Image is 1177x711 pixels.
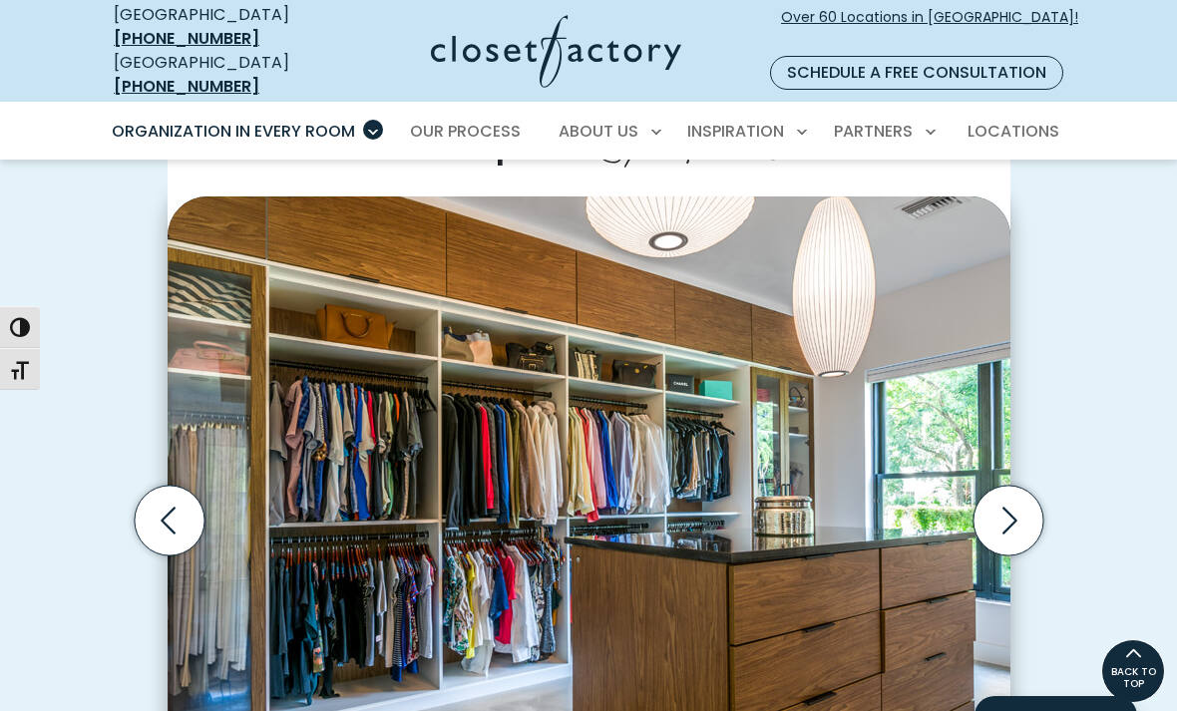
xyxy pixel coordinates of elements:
nav: Primary Menu [98,104,1079,160]
span: BACK TO TOP [1102,666,1164,690]
span: Inspiration [687,120,784,143]
span: Over 60 Locations in [GEOGRAPHIC_DATA]! [781,7,1078,49]
a: [PHONE_NUMBER] [114,27,259,50]
a: Schedule a Free Consultation [770,56,1063,90]
span: Locations [968,120,1059,143]
button: Next slide [966,478,1051,563]
div: [GEOGRAPHIC_DATA] [114,3,331,51]
button: Previous slide [127,478,212,563]
a: [PHONE_NUMBER] [114,75,259,98]
span: About Us [559,120,638,143]
span: Organization in Every Room [112,120,355,143]
img: Closet Factory Logo [431,15,681,88]
a: BACK TO TOP [1101,639,1165,703]
span: Partners [834,120,913,143]
span: Our Process [410,120,521,143]
div: [GEOGRAPHIC_DATA] [114,51,331,99]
